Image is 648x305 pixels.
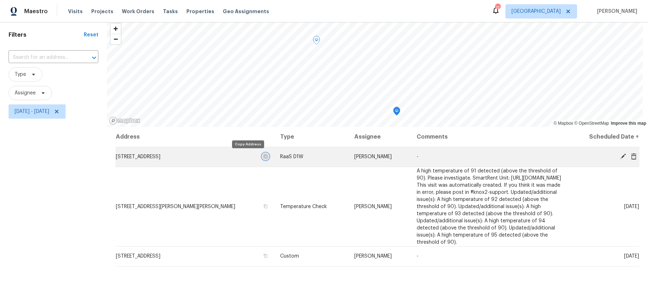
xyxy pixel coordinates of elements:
span: Projects [91,8,113,15]
a: OpenStreetMap [574,121,609,126]
span: [STREET_ADDRESS] [116,254,160,259]
span: Type [15,71,26,78]
span: Tasks [163,9,178,14]
button: Zoom out [110,34,121,44]
span: Cancel [628,153,639,160]
div: 11 [495,4,500,11]
th: Scheduled Date ↑ [568,127,639,147]
button: Copy Address [262,203,269,210]
th: Type [274,127,349,147]
span: Maestro [24,8,48,15]
a: Mapbox homepage [109,117,140,125]
button: Copy Address [262,253,269,259]
span: [PERSON_NAME] [594,8,637,15]
span: [PERSON_NAME] [354,154,392,159]
span: Visits [68,8,83,15]
input: Search for an address... [9,52,78,63]
span: Work Orders [122,8,154,15]
button: Zoom in [110,24,121,34]
span: Temperature Check [280,204,327,209]
span: [PERSON_NAME] [354,254,392,259]
span: A high temperature of 91 detected (above the threshold of 90). Please investigate. SmartRent Unit... [417,169,561,245]
span: RaaS D1W [280,154,303,159]
div: Map marker [313,36,320,47]
span: Properties [186,8,214,15]
span: [GEOGRAPHIC_DATA] [511,8,561,15]
canvas: Map [107,20,643,127]
th: Assignee [349,127,411,147]
span: [DATE] [624,204,639,209]
span: - [417,154,418,159]
th: Comments [411,127,568,147]
span: [STREET_ADDRESS][PERSON_NAME][PERSON_NAME] [116,204,235,209]
span: Custom [280,254,299,259]
button: Open [89,53,99,63]
span: Geo Assignments [223,8,269,15]
div: Map marker [393,107,400,118]
span: Edit [618,153,628,160]
span: [STREET_ADDRESS] [116,154,160,159]
a: Improve this map [611,121,646,126]
a: Mapbox [554,121,573,126]
span: [PERSON_NAME] [354,204,392,209]
span: Assignee [15,89,36,97]
h1: Filters [9,31,84,38]
span: - [417,254,418,259]
div: Reset [84,31,98,38]
span: [DATE] - [DATE] [15,108,49,115]
span: [DATE] [624,254,639,259]
th: Address [115,127,274,147]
